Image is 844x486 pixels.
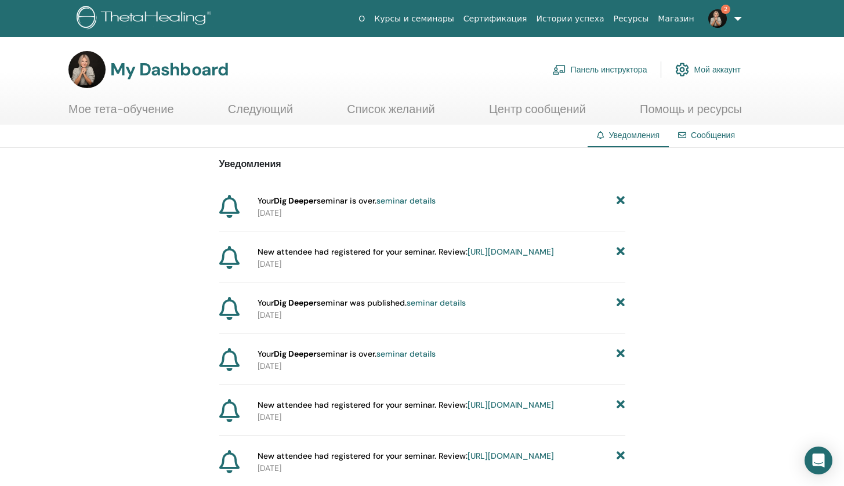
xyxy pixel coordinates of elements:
span: Your seminar is over. [258,195,436,207]
a: Список желаний [347,102,435,125]
img: chalkboard-teacher.svg [552,64,566,75]
img: default.jpg [68,51,106,88]
a: Следующий [228,102,293,125]
p: [DATE] [258,207,625,219]
p: [DATE] [258,462,625,474]
a: [URL][DOMAIN_NAME] [468,400,554,410]
h3: My Dashboard [110,59,229,80]
p: [DATE] [258,411,625,423]
a: Помощь и ресурсы [640,102,742,125]
a: Истории успеха [532,8,609,30]
div: Open Intercom Messenger [805,447,832,474]
a: [URL][DOMAIN_NAME] [468,451,554,461]
span: Your seminar was published. [258,297,466,309]
span: New attendee had registered for your seminar. Review: [258,246,554,258]
a: Мое тета-обучение [68,102,174,125]
img: cog.svg [675,60,689,79]
strong: Dig Deeper [274,195,317,206]
span: New attendee had registered for your seminar. Review: [258,450,554,462]
a: Ресурсы [609,8,654,30]
a: Мой аккаунт [675,57,741,82]
span: Уведомления [608,130,660,140]
span: Your seminar is over. [258,348,436,360]
span: New attendee had registered for your seminar. Review: [258,399,554,411]
a: [URL][DOMAIN_NAME] [468,246,554,257]
a: seminar details [376,195,436,206]
p: [DATE] [258,258,625,270]
strong: Dig Deeper [274,298,317,308]
p: Уведомления [219,157,625,171]
a: Магазин [653,8,698,30]
a: seminar details [376,349,436,359]
a: seminar details [407,298,466,308]
a: Панель инструктора [552,57,647,82]
strong: Dig Deeper [274,349,317,359]
a: Сообщения [691,130,735,140]
img: default.jpg [708,9,727,28]
a: Курсы и семинары [370,8,459,30]
p: [DATE] [258,360,625,372]
img: logo.png [77,6,215,32]
a: Сертификация [459,8,532,30]
p: [DATE] [258,309,625,321]
a: О [354,8,370,30]
span: 2 [721,5,730,14]
a: Центр сообщений [489,102,586,125]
